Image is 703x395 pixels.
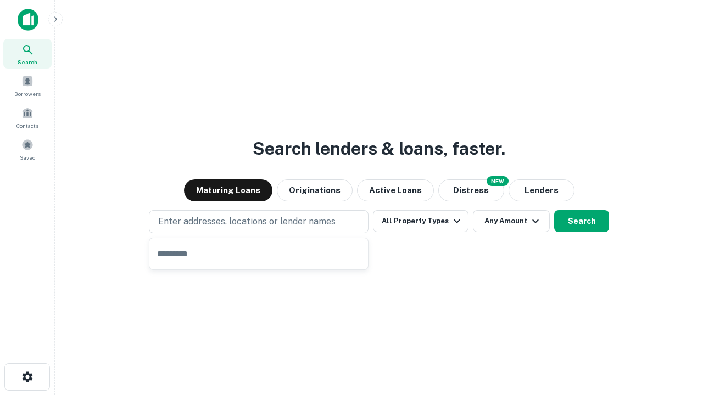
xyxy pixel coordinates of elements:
p: Enter addresses, locations or lender names [158,215,336,228]
span: Search [18,58,37,66]
iframe: Chat Widget [648,307,703,360]
span: Borrowers [14,89,41,98]
button: All Property Types [373,210,468,232]
span: Saved [20,153,36,162]
span: Contacts [16,121,38,130]
a: Search [3,39,52,69]
a: Contacts [3,103,52,132]
button: Search [554,210,609,232]
button: Maturing Loans [184,179,272,201]
div: NEW [487,176,509,186]
img: capitalize-icon.png [18,9,38,31]
button: Active Loans [357,179,434,201]
a: Saved [3,134,52,164]
button: Any Amount [473,210,550,232]
h3: Search lenders & loans, faster. [253,136,505,162]
button: Search distressed loans with lien and other non-mortgage details. [438,179,504,201]
button: Originations [277,179,353,201]
a: Borrowers [3,71,52,100]
button: Lenders [509,179,574,201]
button: Enter addresses, locations or lender names [149,210,369,233]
